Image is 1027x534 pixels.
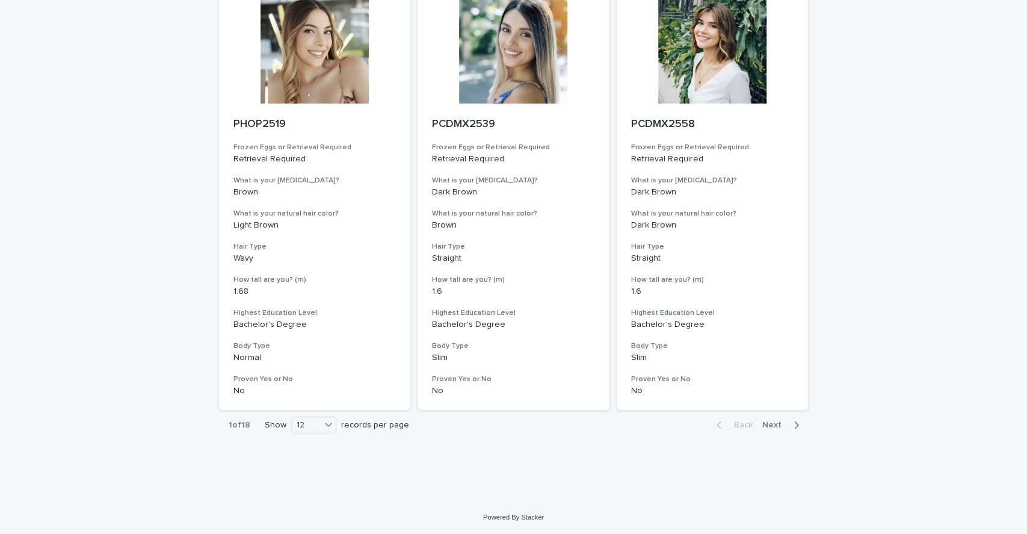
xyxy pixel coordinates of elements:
p: Bachelor's Degree [233,320,396,330]
p: Straight [631,253,794,264]
h3: What is your [MEDICAL_DATA]? [631,176,794,185]
h3: Frozen Eggs or Retrieval Required [631,143,794,152]
h3: Highest Education Level [432,308,595,318]
a: Powered By Stacker [483,514,544,521]
button: Next [757,420,809,430]
h3: Hair Type [432,242,595,252]
h3: Highest Education Level [233,308,396,318]
p: Retrieval Required [233,154,396,164]
span: Back [727,421,753,429]
h3: Proven Yes or No [233,374,396,384]
p: 1.6 [432,287,595,297]
p: PHOP2519 [233,118,396,131]
p: Normal [233,353,396,363]
h3: How tall are you? (m) [233,275,396,285]
p: Retrieval Required [631,154,794,164]
h3: What is your natural hair color? [631,209,794,219]
p: Wavy [233,253,396,264]
p: No [432,386,595,396]
p: Bachelor's Degree [631,320,794,330]
h3: Frozen Eggs or Retrieval Required [432,143,595,152]
span: Next [762,421,789,429]
button: Back [707,420,757,430]
p: Show [265,420,286,430]
h3: Body Type [631,341,794,351]
h3: Hair Type [631,242,794,252]
p: Brown [432,220,595,231]
div: 12 [292,419,321,432]
p: PCDMX2558 [631,118,794,131]
p: Dark Brown [631,187,794,197]
p: Dark Brown [432,187,595,197]
h3: How tall are you? (m) [631,275,794,285]
h3: What is your [MEDICAL_DATA]? [432,176,595,185]
h3: Proven Yes or No [631,374,794,384]
h3: Body Type [233,341,396,351]
p: No [233,386,396,396]
p: Light Brown [233,220,396,231]
p: PCDMX2539 [432,118,595,131]
h3: Hair Type [233,242,396,252]
p: Bachelor's Degree [432,320,595,330]
p: 1.6 [631,287,794,297]
p: Straight [432,253,595,264]
h3: What is your natural hair color? [432,209,595,219]
p: Brown [233,187,396,197]
p: No [631,386,794,396]
p: Retrieval Required [432,154,595,164]
p: Slim [432,353,595,363]
p: 1 of 18 [219,411,260,440]
h3: Proven Yes or No [432,374,595,384]
p: Dark Brown [631,220,794,231]
p: records per page [341,420,409,430]
h3: How tall are you? (m) [432,275,595,285]
h3: Highest Education Level [631,308,794,318]
p: Slim [631,353,794,363]
p: 1.68 [233,287,396,297]
h3: What is your natural hair color? [233,209,396,219]
h3: Frozen Eggs or Retrieval Required [233,143,396,152]
h3: What is your [MEDICAL_DATA]? [233,176,396,185]
h3: Body Type [432,341,595,351]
